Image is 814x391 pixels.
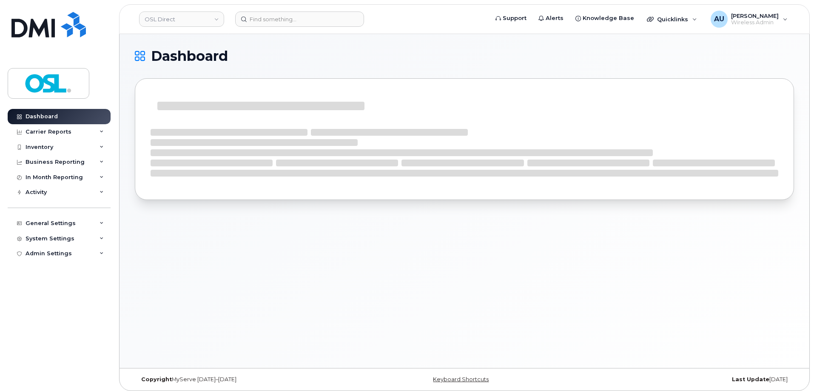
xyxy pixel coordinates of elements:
strong: Copyright [141,376,172,382]
strong: Last Update [732,376,769,382]
div: MyServe [DATE]–[DATE] [135,376,355,383]
div: [DATE] [574,376,794,383]
a: Keyboard Shortcuts [433,376,489,382]
span: Dashboard [151,50,228,63]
